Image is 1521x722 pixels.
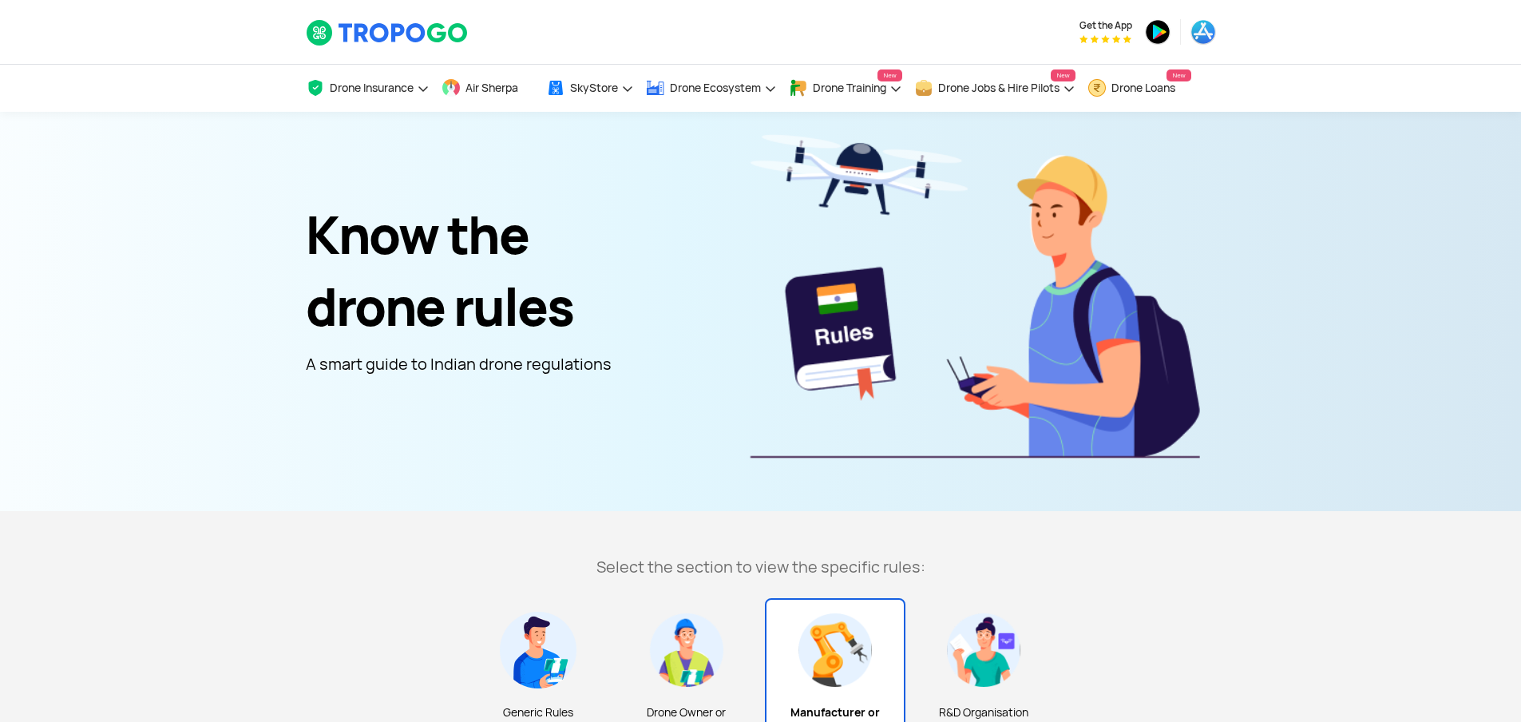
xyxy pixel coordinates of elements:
span: Drone Jobs & Hire Pilots [938,81,1060,94]
img: TropoGo Logo [306,19,469,46]
span: New [1051,69,1075,81]
img: ic_playstore.png [1145,19,1170,45]
span: Drone Training [813,81,886,94]
a: Drone Jobs & Hire PilotsNew [914,65,1075,112]
a: Drone Ecosystem [646,65,777,112]
img: Drone Owner or <br/> Operator [648,612,725,688]
span: Air Sherpa [465,81,518,94]
a: Drone LoansNew [1087,65,1191,112]
img: Manufacturer or Importer [797,612,873,688]
span: R&D Organisation [919,704,1048,720]
img: App Raking [1079,35,1131,43]
a: Air Sherpa [442,65,534,112]
img: R&D Organisation [945,612,1022,688]
span: Drone Insurance [330,81,414,94]
span: New [877,69,901,81]
img: Generic Rules [500,612,576,688]
span: SkyStore [570,81,618,94]
span: New [1166,69,1190,81]
a: Drone Insurance [306,65,430,112]
span: Get the App [1079,19,1132,32]
span: Drone Ecosystem [670,81,761,94]
p: A smart guide to Indian drone regulations [306,351,612,377]
a: SkyStore [546,65,634,112]
span: Generic Rules [473,704,603,720]
img: ic_appstore.png [1190,19,1216,45]
a: Drone TrainingNew [789,65,902,112]
h1: Know the drone rules [306,200,612,343]
span: Drone Loans [1111,81,1175,94]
